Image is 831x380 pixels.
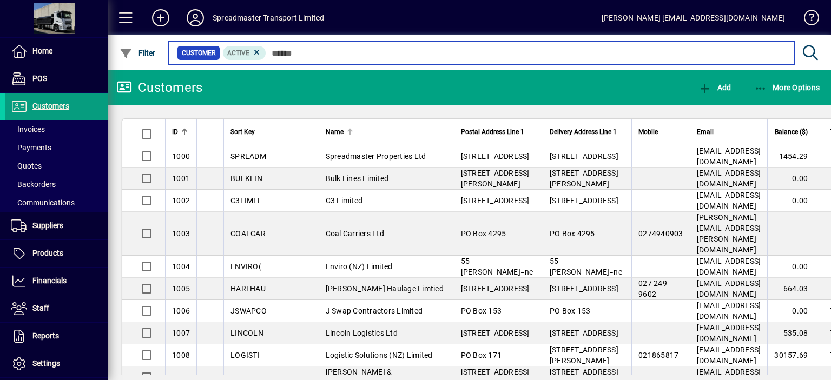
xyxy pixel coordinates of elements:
span: 1008 [172,351,190,359]
span: [EMAIL_ADDRESS][DOMAIN_NAME] [697,345,761,365]
span: 1001 [172,174,190,183]
span: C3LIMIT [230,196,260,205]
span: Active [227,49,249,57]
button: More Options [751,78,823,97]
div: Name [326,126,447,138]
span: Postal Address Line 1 [461,126,524,138]
span: Logistic Solutions (NZ) Limited [326,351,433,359]
span: [STREET_ADDRESS][PERSON_NAME] [550,169,618,188]
a: Financials [5,268,108,295]
span: [EMAIL_ADDRESS][DOMAIN_NAME] [697,323,761,343]
span: Staff [32,304,49,312]
a: Quotes [5,157,108,175]
span: HARTHAU [230,284,266,293]
span: COALCAR [230,229,266,238]
span: Settings [32,359,60,368]
a: Payments [5,138,108,157]
span: Spreadmaster Properties Ltd [326,152,426,161]
span: Suppliers [32,221,63,230]
span: 55 [PERSON_NAME]=ne [550,257,622,276]
span: Reports [32,331,59,340]
td: 0.00 [767,168,823,190]
span: PO Box 153 [461,306,502,315]
span: [EMAIL_ADDRESS][DOMAIN_NAME] [697,279,761,298]
span: Bulk Lines Limited [326,174,389,183]
span: [STREET_ADDRESS] [461,152,530,161]
button: Filter [117,43,159,63]
span: [STREET_ADDRESS] [550,284,618,293]
span: 55 [PERSON_NAME]=ne [461,257,533,276]
span: 0274940903 [638,229,683,238]
span: [STREET_ADDRESS] [461,196,530,205]
button: Add [143,8,178,28]
span: [STREET_ADDRESS] [461,284,530,293]
a: Products [5,240,108,267]
span: JSWAPCO [230,306,267,315]
a: Backorders [5,175,108,194]
span: C3 Limited [326,196,363,205]
a: Reports [5,323,108,350]
mat-chip: Activation Status: Active [223,46,266,60]
div: Customers [116,79,202,96]
span: Balance ($) [775,126,808,138]
a: POS [5,65,108,92]
td: 0.00 [767,256,823,278]
span: Customers [32,102,69,110]
span: Sort Key [230,126,255,138]
span: Quotes [11,162,42,170]
button: Add [696,78,734,97]
span: PO Box 171 [461,351,502,359]
span: Payments [11,143,51,152]
td: 535.08 [767,322,823,344]
span: Financials [32,276,67,285]
span: POS [32,74,47,83]
span: Products [32,249,63,257]
span: 1007 [172,329,190,337]
button: Profile [178,8,213,28]
span: 021865817 [638,351,678,359]
a: Settings [5,350,108,377]
span: Name [326,126,344,138]
span: [STREET_ADDRESS] [550,152,618,161]
span: Email [697,126,714,138]
span: 1000 [172,152,190,161]
span: Backorders [11,180,56,189]
span: [STREET_ADDRESS][PERSON_NAME] [461,169,530,188]
a: Suppliers [5,212,108,239]
a: Communications [5,194,108,212]
span: 1003 [172,229,190,238]
span: LOGISTI [230,351,260,359]
a: Staff [5,295,108,322]
span: Add [698,83,731,92]
span: PO Box 153 [550,306,591,315]
div: [PERSON_NAME] [EMAIL_ADDRESS][DOMAIN_NAME] [602,9,785,26]
td: 30157.69 [767,344,823,366]
div: Spreadmaster Transport Limited [213,9,324,26]
span: Invoices [11,125,45,134]
td: 664.03 [767,278,823,300]
div: ID [172,126,190,138]
span: [STREET_ADDRESS][PERSON_NAME] [550,345,618,365]
span: Customer [182,48,215,58]
span: ENVIRO( [230,262,261,271]
span: Enviro (NZ) Limited [326,262,393,271]
span: LINCOLN [230,329,263,337]
span: SPREADM [230,152,266,161]
div: Email [697,126,761,138]
span: [PERSON_NAME] Haulage Limtied [326,284,444,293]
span: ID [172,126,178,138]
span: Mobile [638,126,658,138]
span: [STREET_ADDRESS] [550,196,618,205]
span: Delivery Address Line 1 [550,126,617,138]
span: 027 249 9602 [638,279,667,298]
span: [PERSON_NAME][EMAIL_ADDRESS][PERSON_NAME][DOMAIN_NAME] [697,213,761,254]
span: [EMAIL_ADDRESS][DOMAIN_NAME] [697,257,761,276]
span: Home [32,46,52,55]
span: PO Box 4295 [461,229,506,238]
span: [STREET_ADDRESS] [461,329,530,337]
span: Coal Carriers Ltd [326,229,384,238]
span: PO Box 4295 [550,229,595,238]
span: [STREET_ADDRESS] [550,329,618,337]
a: Home [5,38,108,65]
span: 1002 [172,196,190,205]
